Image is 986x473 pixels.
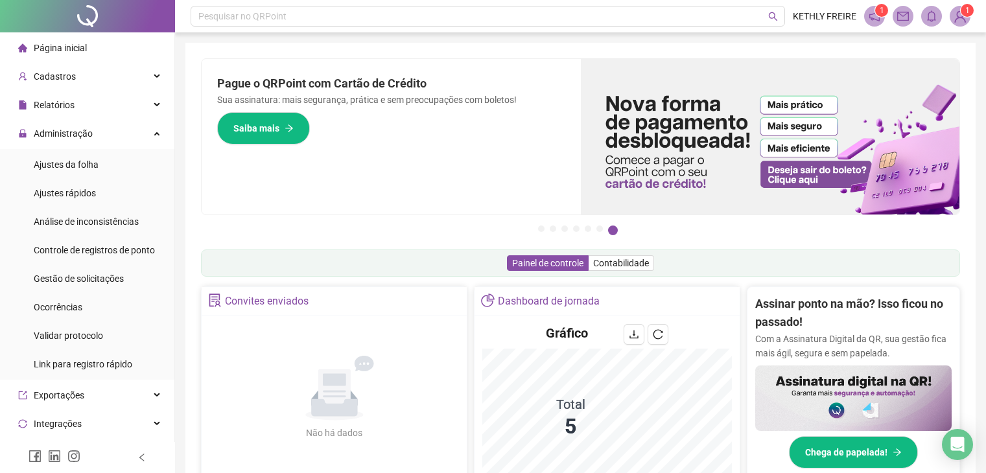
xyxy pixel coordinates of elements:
img: banner%2F02c71560-61a6-44d4-94b9-c8ab97240462.png [755,365,952,431]
h4: Gráfico [546,324,588,342]
div: Convites enviados [225,290,309,312]
button: 7 [608,225,618,235]
span: pie-chart [481,294,495,307]
span: arrow-right [893,448,902,457]
span: home [18,43,27,52]
button: 6 [596,225,603,232]
span: KETHLY FREIRE [793,9,856,23]
sup: Atualize o seu contato no menu Meus Dados [961,4,974,17]
span: lock [18,129,27,138]
img: banner%2F096dab35-e1a4-4d07-87c2-cf089f3812bf.png [581,59,960,214]
button: 1 [538,225,545,232]
span: 1 [965,6,970,15]
span: Contabilidade [593,258,649,268]
span: Administração [34,128,93,139]
span: user-add [18,72,27,81]
button: 5 [585,225,591,232]
span: Relatórios [34,100,75,110]
span: arrow-right [285,124,294,133]
span: Integrações [34,419,82,429]
span: bell [926,10,937,22]
span: linkedin [48,450,61,463]
button: 3 [561,225,568,232]
span: mail [897,10,909,22]
img: 82759 [950,6,970,26]
span: Painel de controle [512,258,583,268]
span: facebook [29,450,41,463]
span: Saiba mais [233,121,279,135]
p: Com a Assinatura Digital da QR, sua gestão fica mais ágil, segura e sem papelada. [755,332,952,360]
span: Análise de inconsistências [34,216,139,227]
h2: Assinar ponto na mão? Isso ficou no passado! [755,295,952,332]
span: search [768,12,778,21]
span: file [18,100,27,110]
button: 4 [573,225,580,232]
span: Exportações [34,390,84,400]
span: Controle de registros de ponto [34,245,155,255]
span: Ajustes da folha [34,159,99,170]
span: Página inicial [34,43,87,53]
span: instagram [67,450,80,463]
span: Cadastros [34,71,76,82]
div: Não há dados [275,426,394,440]
div: Dashboard de jornada [498,290,600,312]
span: download [629,329,639,340]
sup: 1 [875,4,888,17]
div: Open Intercom Messenger [942,429,973,460]
span: solution [208,294,222,307]
span: left [137,453,147,462]
span: Chega de papelada! [805,445,887,459]
button: Chega de papelada! [789,436,918,468]
h2: Pague o QRPoint com Cartão de Crédito [217,75,565,93]
span: Validar protocolo [34,330,103,341]
span: Link para registro rápido [34,359,132,369]
span: Ocorrências [34,302,82,312]
span: Ajustes rápidos [34,188,96,198]
span: notification [869,10,880,22]
span: export [18,391,27,400]
button: 2 [550,225,556,232]
span: Gestão de solicitações [34,273,124,284]
span: reload [653,329,663,340]
span: 1 [880,6,884,15]
p: Sua assinatura: mais segurança, prática e sem preocupações com boletos! [217,93,565,107]
span: sync [18,419,27,428]
button: Saiba mais [217,112,310,144]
